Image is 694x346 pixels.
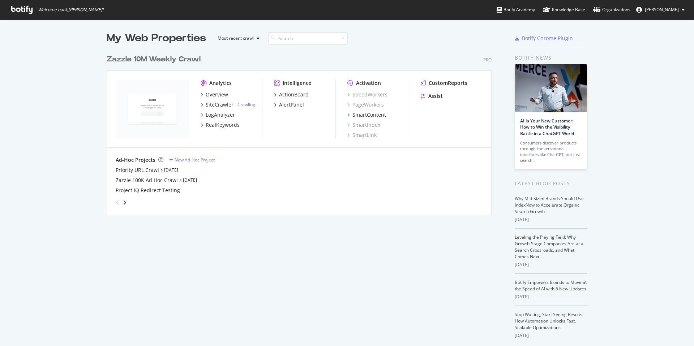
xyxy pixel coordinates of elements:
div: Pro [483,57,492,63]
a: Why Mid-Sized Brands Should Use IndexNow to Accelerate Organic Search Growth [515,195,584,215]
div: New Ad-Hoc Project [175,157,215,163]
a: New Ad-Hoc Project [169,157,215,163]
a: Stop Waiting, Start Seeing Results: How Automation Unlocks Fast, Scalable Optimizations [515,311,583,330]
a: Priority URL Crawl [116,166,159,174]
div: grid [107,46,497,215]
div: - [235,101,255,108]
div: Overview [206,91,228,98]
a: Project IQ Redirect Testing [116,187,180,194]
a: Zazzle 10M Weekly Crawl [107,54,204,65]
div: Botify Chrome Plugin [522,35,573,42]
a: Crawling [237,101,255,108]
a: Leveling the Playing Field: Why Growth-Stage Companies Are at a Search Crossroads, and What Comes... [515,234,583,260]
a: SmartContent [347,111,386,118]
div: Analytics [209,79,232,87]
a: SpeedWorkers [347,91,387,98]
div: Activation [356,79,381,87]
a: Zazzle 100K Ad Hoc Crawl [116,177,178,184]
div: Latest Blog Posts [515,180,587,187]
a: RealKeywords [201,121,240,129]
div: Zazzle 10M Weekly Crawl [107,54,201,65]
a: ActionBoard [274,91,309,98]
div: Botify news [515,54,587,62]
button: Most recent crawl [212,33,262,44]
a: CustomReports [421,79,467,87]
div: [DATE] [515,216,587,223]
div: RealKeywords [206,121,240,129]
div: LogAnalyzer [206,111,235,118]
a: SiteCrawler- Crawling [201,101,255,108]
div: SiteCrawler [206,101,234,108]
div: AlertPanel [279,101,304,108]
a: SmartIndex [347,121,380,129]
input: Search [268,32,348,45]
div: ActionBoard [279,91,309,98]
a: [DATE] [164,167,178,173]
div: Ad-Hoc Projects [116,156,155,164]
div: Most recent crawl [218,36,254,40]
a: LogAnalyzer [201,111,235,118]
div: Consumers discover products through conversational interfaces like ChatGPT, not just search… [520,140,582,163]
div: My Web Properties [107,31,206,46]
button: [PERSON_NAME] [630,4,690,16]
span: Colin Ma [645,7,679,13]
a: Botify Chrome Plugin [515,35,573,42]
div: Intelligence [283,79,311,87]
a: Assist [421,92,443,100]
div: [DATE] [515,261,587,268]
a: PageWorkers [347,101,384,108]
div: Assist [428,92,443,100]
a: AlertPanel [274,101,304,108]
div: angle-left [113,197,122,208]
a: AI Is Your New Customer: How to Win the Visibility Battle in a ChatGPT World [520,118,574,136]
img: zazzle.com [116,79,189,138]
span: Welcome back, [PERSON_NAME] ! [38,7,103,13]
div: Botify Academy [497,6,535,13]
div: CustomReports [429,79,467,87]
a: [DATE] [183,177,197,183]
div: Organizations [593,6,630,13]
a: SmartLink [347,131,377,139]
a: Overview [201,91,228,98]
div: [DATE] [515,294,587,300]
div: SmartContent [352,111,386,118]
a: Botify Empowers Brands to Move at the Speed of AI with 6 New Updates [515,279,587,292]
div: [DATE] [515,332,587,339]
div: angle-right [122,199,127,206]
div: Knowledge Base [543,6,585,13]
img: AI Is Your New Customer: How to Win the Visibility Battle in a ChatGPT World [515,64,587,112]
